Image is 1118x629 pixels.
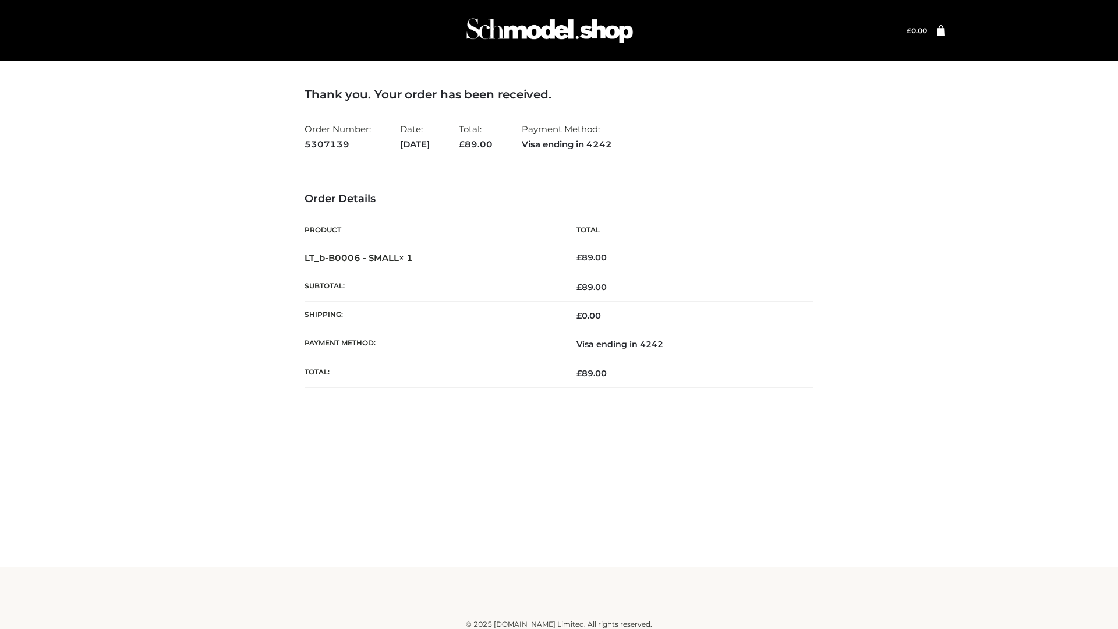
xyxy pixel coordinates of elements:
[400,137,430,152] strong: [DATE]
[522,137,612,152] strong: Visa ending in 4242
[522,119,612,154] li: Payment Method:
[305,87,813,101] h3: Thank you. Your order has been received.
[576,310,601,321] bdi: 0.00
[305,137,371,152] strong: 5307139
[305,252,413,263] strong: LT_b-B0006 - SMALL
[576,310,582,321] span: £
[305,302,559,330] th: Shipping:
[305,193,813,206] h3: Order Details
[576,282,607,292] span: 89.00
[907,26,927,35] bdi: 0.00
[305,273,559,301] th: Subtotal:
[576,368,607,379] span: 89.00
[907,26,927,35] a: £0.00
[576,252,607,263] bdi: 89.00
[305,330,559,359] th: Payment method:
[459,119,493,154] li: Total:
[305,119,371,154] li: Order Number:
[305,217,559,243] th: Product
[459,139,493,150] span: 89.00
[907,26,911,35] span: £
[462,8,637,54] img: Schmodel Admin 964
[576,282,582,292] span: £
[305,359,559,387] th: Total:
[400,119,430,154] li: Date:
[399,252,413,263] strong: × 1
[559,330,813,359] td: Visa ending in 4242
[559,217,813,243] th: Total
[576,252,582,263] span: £
[576,368,582,379] span: £
[459,139,465,150] span: £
